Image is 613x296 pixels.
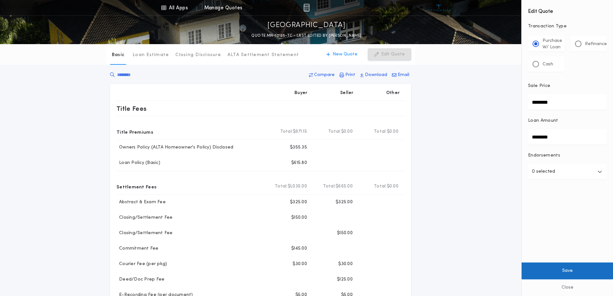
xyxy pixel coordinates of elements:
p: Closing/Settlement Fee [116,230,173,236]
p: $145.00 [291,245,307,252]
p: Title Premiums [116,127,153,137]
p: Abstract & Exam Fee [116,199,166,205]
p: Edit Quote [381,51,405,58]
p: $125.00 [337,276,353,283]
img: vs-icon [427,5,451,11]
p: QUOTE MN-10135-TC - LAST EDITED BY [PERSON_NAME] [251,33,361,39]
button: 0 selected [528,164,607,179]
button: Close [522,279,613,296]
p: Basic [112,52,125,58]
span: $665.00 [336,183,353,190]
p: Seller [340,90,354,96]
input: Loan Amount [528,129,607,145]
span: $0.00 [341,129,353,135]
p: Transaction Type [528,23,607,30]
button: New Quote [320,48,364,61]
button: Download [358,69,389,81]
button: Email [390,69,411,81]
span: $1,035.00 [288,183,307,190]
p: Title Fees [116,103,147,114]
p: $150.00 [291,215,307,221]
p: Loan Estimate [133,52,169,58]
p: Commitment Fee [116,245,159,252]
p: Owners Policy (ALTA Homeowner's Policy) Disclosed [116,144,233,151]
button: Compare [307,69,337,81]
p: [GEOGRAPHIC_DATA] [267,20,346,31]
p: $30.00 [338,261,353,267]
p: Email [398,72,409,78]
input: Sale Price [528,94,607,110]
h4: Edit Quote [528,4,607,15]
p: 0 selected [532,168,555,176]
p: Compare [314,72,335,78]
span: $971.15 [293,129,307,135]
p: $355.35 [290,144,307,151]
p: $150.00 [337,230,353,236]
p: Closing Disclosure [175,52,221,58]
b: Total: [280,129,293,135]
button: Save [522,263,613,279]
p: Settlement Fees [116,181,156,192]
p: $615.80 [291,160,307,166]
img: img [303,4,310,12]
p: New Quote [333,51,358,58]
b: Total: [275,183,288,190]
span: $0.00 [387,129,398,135]
button: Edit Quote [368,48,411,61]
span: $0.00 [387,183,398,190]
b: Total: [374,183,387,190]
button: Print [338,69,357,81]
p: $325.00 [336,199,353,205]
p: Loan Amount [528,118,558,124]
p: Other [386,90,400,96]
p: Deed/Doc Prep Fee [116,276,164,283]
p: Buyer [294,90,307,96]
p: ALTA Settlement Statement [228,52,299,58]
p: Print [345,72,355,78]
b: Total: [328,129,341,135]
p: Purchase W/ Loan [543,38,562,51]
p: Courier Fee (per pkg) [116,261,167,267]
p: Sale Price [528,83,550,89]
p: Cash [543,61,553,68]
p: $325.00 [290,199,307,205]
b: Total: [323,183,336,190]
p: Refinance [585,41,607,47]
p: Closing/Settlement Fee [116,215,173,221]
p: Endorsements [528,152,607,159]
b: Total: [374,129,387,135]
p: Download [365,72,387,78]
p: $30.00 [293,261,307,267]
p: Loan Policy (Basic) [116,160,160,166]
